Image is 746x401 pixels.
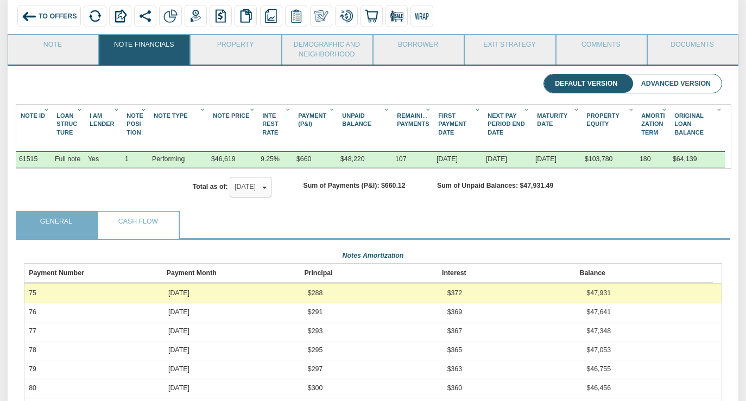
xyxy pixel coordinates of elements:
div: Unpaid Balance Sort None [339,109,393,131]
td: 75 [24,284,164,303]
span: $288 [308,289,323,297]
div: Payment (P&I) Sort None [295,109,338,131]
span: Property Equity [586,112,619,128]
span: $367 [447,327,463,335]
span: Amorti Zation Term [641,112,665,136]
span: $300 [308,384,323,392]
div: Sort None [534,109,582,131]
div: Note Type Sort None [151,109,208,123]
span: Payment (P&I) [298,112,326,128]
div: $48,220 [338,152,393,168]
a: Documents [648,35,737,62]
div: 107 [393,152,434,168]
a: Demographic and Neighborhood [282,35,371,65]
a: Note Financials [99,35,188,62]
span: $369 [447,308,463,316]
label: Total as of: [193,182,228,192]
span: First Payment Date [438,112,466,136]
th: Interest [438,264,576,283]
div: Column Menu [42,105,52,114]
div: Original Loan Balance Sort None [672,109,725,139]
div: Notes Amortization [24,249,722,264]
div: 180 [637,152,670,168]
div: Sort None [638,109,670,148]
div: Sort None [18,109,52,130]
div: Amorti Zation Term Sort None [638,109,670,148]
div: Next Pay Period End Date Sort None [485,109,533,139]
span: Note Posi Tion [127,112,143,136]
th: Principal [300,264,438,283]
li: Advanced Version [630,74,722,93]
label: $47,931.49 [520,181,553,191]
span: $46,755 [586,365,611,373]
th: Balance [575,264,713,283]
img: loan_mod.png [339,9,353,23]
div: Note Id Sort None [18,109,52,130]
div: Column Menu [248,105,257,114]
a: General [16,212,96,239]
div: Column Menu [284,105,293,114]
div: Sort None [151,109,208,123]
div: Note Posi Tion Sort None [124,109,149,148]
th: Payment Month [162,264,300,283]
div: Sort None [124,109,149,148]
span: $47,641 [586,308,611,316]
div: 9.25% [258,152,294,168]
div: $660 [294,152,338,168]
div: Sort None [584,109,637,131]
img: copy.png [239,9,253,23]
button: [DATE] [230,177,271,198]
img: make_own.png [314,9,328,23]
div: Column Menu [75,105,85,114]
img: wrap.svg [415,9,429,23]
div: 07/01/2019 [434,152,483,168]
span: Note Type [154,112,187,119]
td: [DATE] [164,303,304,322]
div: 06/01/2034 [533,152,582,168]
div: 09/01/2025 [483,152,533,168]
label: Sum of Payments (P&I): [303,181,379,191]
span: $295 [308,346,323,354]
span: $47,053 [586,346,611,354]
div: Sort None [394,109,434,139]
div: Column Menu [112,105,122,114]
td: 80 [24,379,164,398]
div: 1 [122,152,149,168]
td: 77 [24,322,164,341]
img: export.svg [113,9,128,23]
a: Note [8,35,97,62]
a: Property [191,35,280,62]
div: Column Menu [572,105,581,114]
div: $64,139 [670,152,725,168]
div: Sort None [672,109,725,139]
div: Column Menu [328,105,337,114]
a: Exit Strategy [465,35,554,62]
div: 61515 [16,152,52,168]
div: Loan Struc Ture Sort None [54,109,85,139]
span: To Offers [39,12,77,20]
div: First Payment Date Sort None [435,109,483,139]
a: Comments [557,35,646,62]
a: Borrower [374,35,463,62]
td: [DATE] [164,284,304,303]
div: Note Price Sort None [210,109,258,130]
span: $291 [308,308,323,316]
span: $293 [308,327,323,335]
span: Original Loan Balance [674,112,704,136]
div: Full note [52,152,85,168]
div: Maturity Date Sort None [534,109,582,131]
div: Column Menu [383,105,392,114]
span: $372 [447,289,463,297]
span: Maturity Date [537,112,567,128]
div: Column Menu [523,105,532,114]
div: $46,619 [208,152,258,168]
img: reports.png [264,9,278,23]
img: for_sale.png [390,9,404,23]
div: Property Equity Sort None [584,109,637,131]
td: [DATE] [164,360,304,379]
div: Column Menu [473,105,483,114]
a: Cash Flow [98,212,178,239]
div: Yes [88,155,99,164]
span: $363 [447,365,463,373]
span: $47,931 [586,289,611,297]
